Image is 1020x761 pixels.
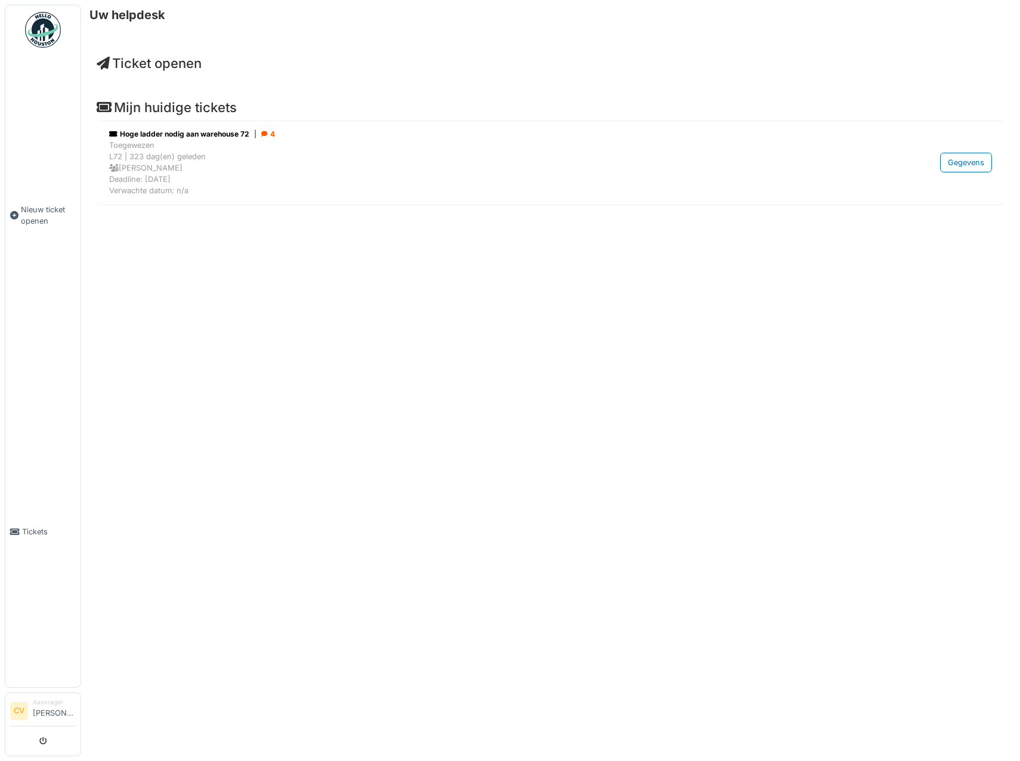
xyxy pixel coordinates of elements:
[261,129,275,140] div: 4
[33,698,76,707] div: Aanvrager
[109,140,845,197] div: Toegewezen L72 | 323 dag(en) geleden [PERSON_NAME] Deadline: [DATE] Verwachte datum: n/a
[10,698,76,726] a: CV Aanvrager[PERSON_NAME]
[940,153,992,172] div: Gegevens
[21,204,76,227] span: Nieuw ticket openen
[25,12,61,48] img: Badge_color-CXgf-gQk.svg
[10,702,28,720] li: CV
[89,8,165,22] h6: Uw helpdesk
[5,54,81,376] a: Nieuw ticket openen
[97,55,202,71] a: Ticket openen
[22,526,76,537] span: Tickets
[106,126,995,200] a: Hoge ladder nodig aan warehouse 72| 4 ToegewezenL72 | 323 dag(en) geleden [PERSON_NAME]Deadline: ...
[97,100,1004,115] h4: Mijn huidige tickets
[33,698,76,723] li: [PERSON_NAME]
[109,129,845,140] div: Hoge ladder nodig aan warehouse 72
[5,376,81,687] a: Tickets
[254,129,256,140] span: |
